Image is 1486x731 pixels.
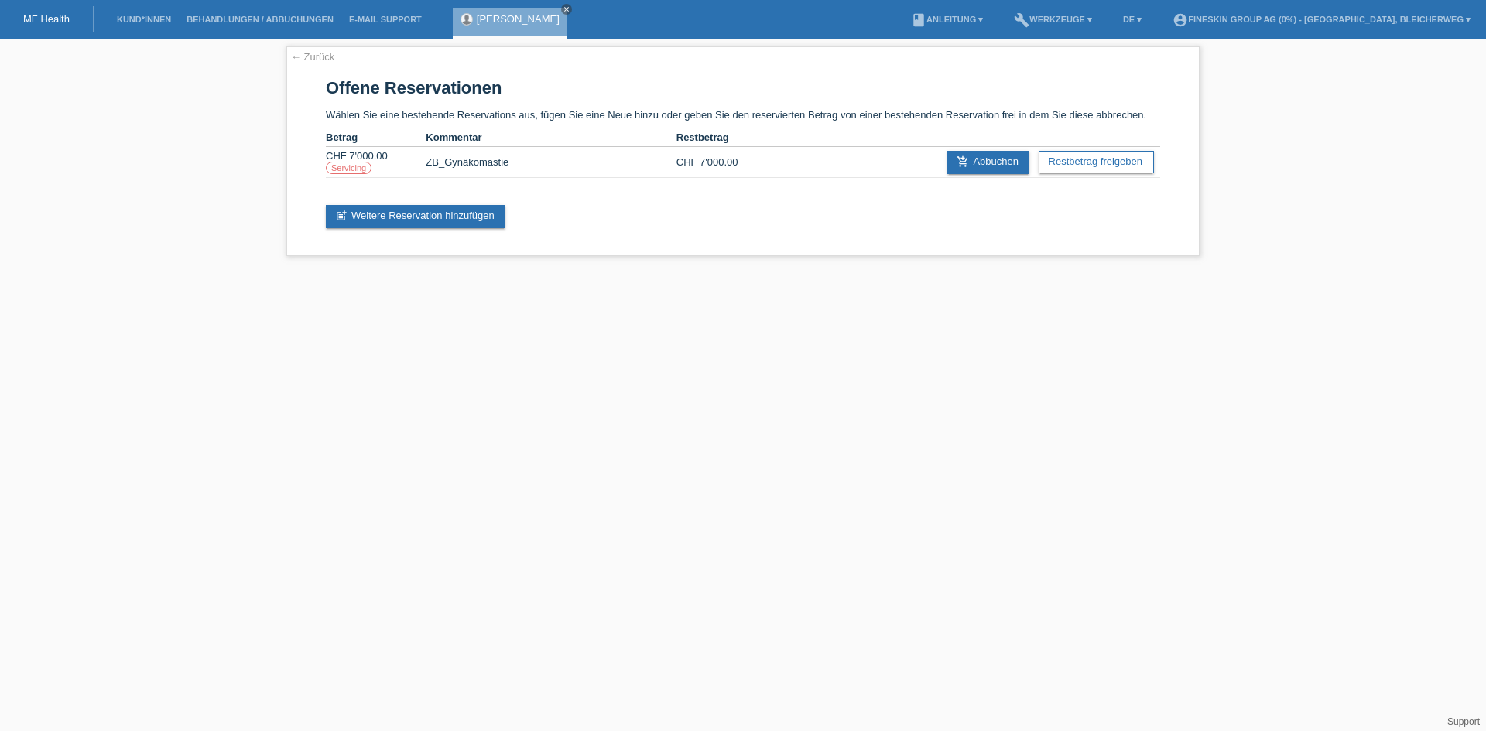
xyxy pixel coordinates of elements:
th: Betrag [326,128,426,147]
a: DE ▾ [1115,15,1149,24]
td: CHF 7'000.00 [326,147,426,178]
a: close [561,4,572,15]
a: E-Mail Support [341,15,430,24]
i: account_circle [1173,12,1188,28]
i: add_shopping_cart [957,155,969,168]
label: Servicing [326,162,371,174]
a: ← Zurück [291,51,334,63]
div: Wählen Sie eine bestehende Reservations aus, fügen Sie eine Neue hinzu oder geben Sie den reservi... [286,46,1200,256]
td: CHF 7'000.00 [676,147,776,178]
i: build [1014,12,1029,28]
a: bookAnleitung ▾ [903,15,991,24]
a: add_shopping_cartAbbuchen [947,151,1029,174]
a: Support [1447,716,1480,727]
i: book [911,12,926,28]
a: Kund*innen [109,15,179,24]
h1: Offene Reservationen [326,78,1160,97]
a: buildWerkzeuge ▾ [1006,15,1100,24]
td: ZB_Gynäkomastie [426,147,676,178]
a: MF Health [23,13,70,25]
a: [PERSON_NAME] [477,13,560,25]
th: Kommentar [426,128,676,147]
a: Behandlungen / Abbuchungen [179,15,341,24]
i: close [563,5,570,13]
a: Restbetrag freigeben [1039,151,1154,173]
th: Restbetrag [676,128,776,147]
a: account_circleFineSkin Group AG (0%) - [GEOGRAPHIC_DATA], Bleicherweg ▾ [1165,15,1478,24]
a: post_addWeitere Reservation hinzufügen [326,205,505,228]
i: post_add [335,210,348,222]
